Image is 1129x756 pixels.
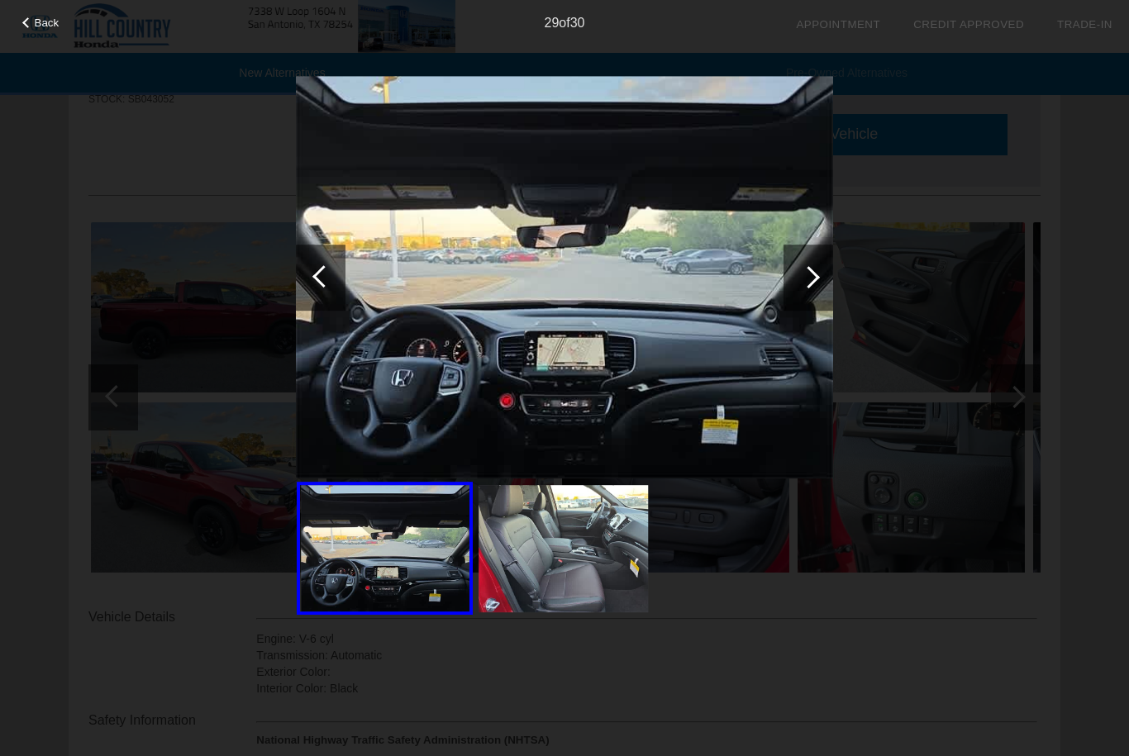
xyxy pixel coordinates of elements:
span: 29 [545,16,560,30]
a: Trade-In [1057,18,1112,31]
img: aaada7472288c056b3623f48e1ea5fccx.jpg [296,76,833,479]
span: Back [35,17,60,29]
a: Appointment [796,18,880,31]
span: 30 [570,16,585,30]
a: Credit Approved [913,18,1024,31]
img: 14019d198d4bdb7fac31e1cd0ead78a7x.jpg [479,485,648,612]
